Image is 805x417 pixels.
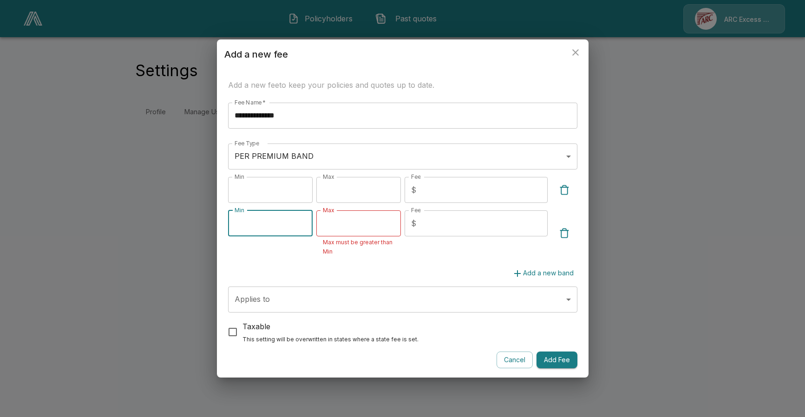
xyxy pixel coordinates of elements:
[323,206,334,214] label: Max
[497,352,533,369] button: Cancel
[323,173,334,181] label: Max
[242,320,419,333] h6: Taxable
[242,336,419,343] span: This setting will be overwritten in states where a state fee is set.
[228,143,577,169] div: PER PREMIUM BAND
[235,139,259,147] label: Fee Type
[323,238,394,256] p: Max must be greater than Min
[217,39,589,69] h2: Add a new fee
[559,184,570,195] img: Delete
[411,184,416,195] p: $
[411,218,416,229] p: $
[559,228,570,239] img: Delete
[508,265,577,282] button: Add a new band
[235,173,244,181] label: Min
[235,206,244,214] label: Min
[228,78,577,91] h6: Add a new fee to keep your policies and quotes up to date.
[235,98,266,106] label: Fee Name
[411,173,420,181] label: Fee
[411,206,420,214] label: Fee
[566,43,585,62] button: close
[537,352,577,369] button: Add Fee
